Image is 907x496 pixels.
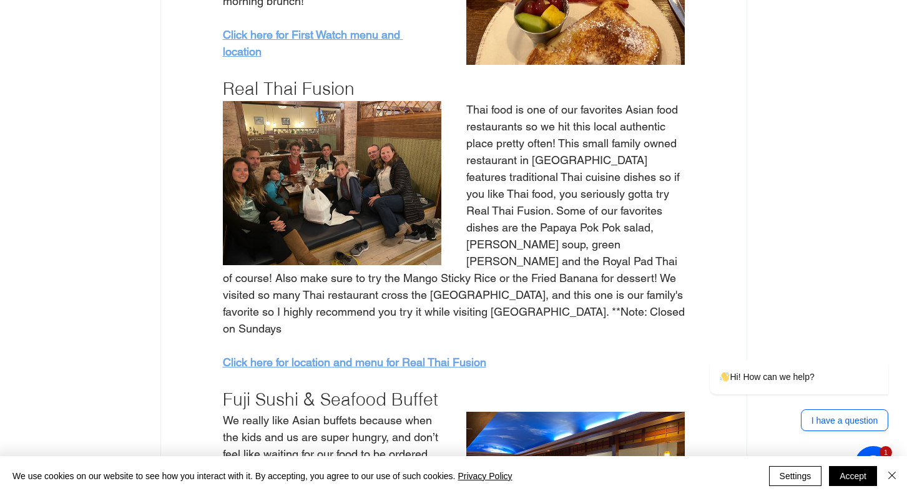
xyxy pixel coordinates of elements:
img: Close [885,468,900,483]
span: Fuji Sushi & Seafood Buffet [223,389,438,410]
a: reeExpand image [223,101,441,265]
button: Close [885,466,900,486]
a: Click here for location and menu for Real Thai Fusion [223,356,486,369]
iframe: chat widget [855,446,895,484]
span: We use cookies on our website to see how you interact with it. By accepting, you agree to our use... [12,470,512,482]
iframe: chat widget [670,248,895,440]
button: Accept [829,466,877,486]
a: Privacy Policy [458,471,512,481]
img: ree [223,101,441,265]
span: Real Thai Fusion [223,78,355,99]
button: Settings [769,466,822,486]
a: Click here for First Watch menu and location [223,28,403,58]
